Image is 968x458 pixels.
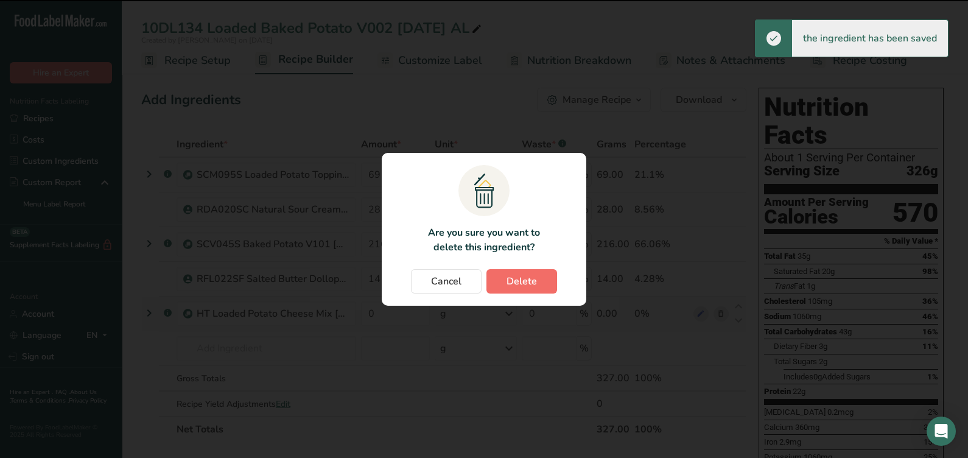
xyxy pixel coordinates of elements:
[411,269,482,294] button: Cancel
[927,417,956,446] div: Open Intercom Messenger
[421,225,547,255] p: Are you sure you want to delete this ingredient?
[431,274,461,289] span: Cancel
[507,274,537,289] span: Delete
[486,269,557,294] button: Delete
[792,20,948,57] div: the ingredient has been saved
